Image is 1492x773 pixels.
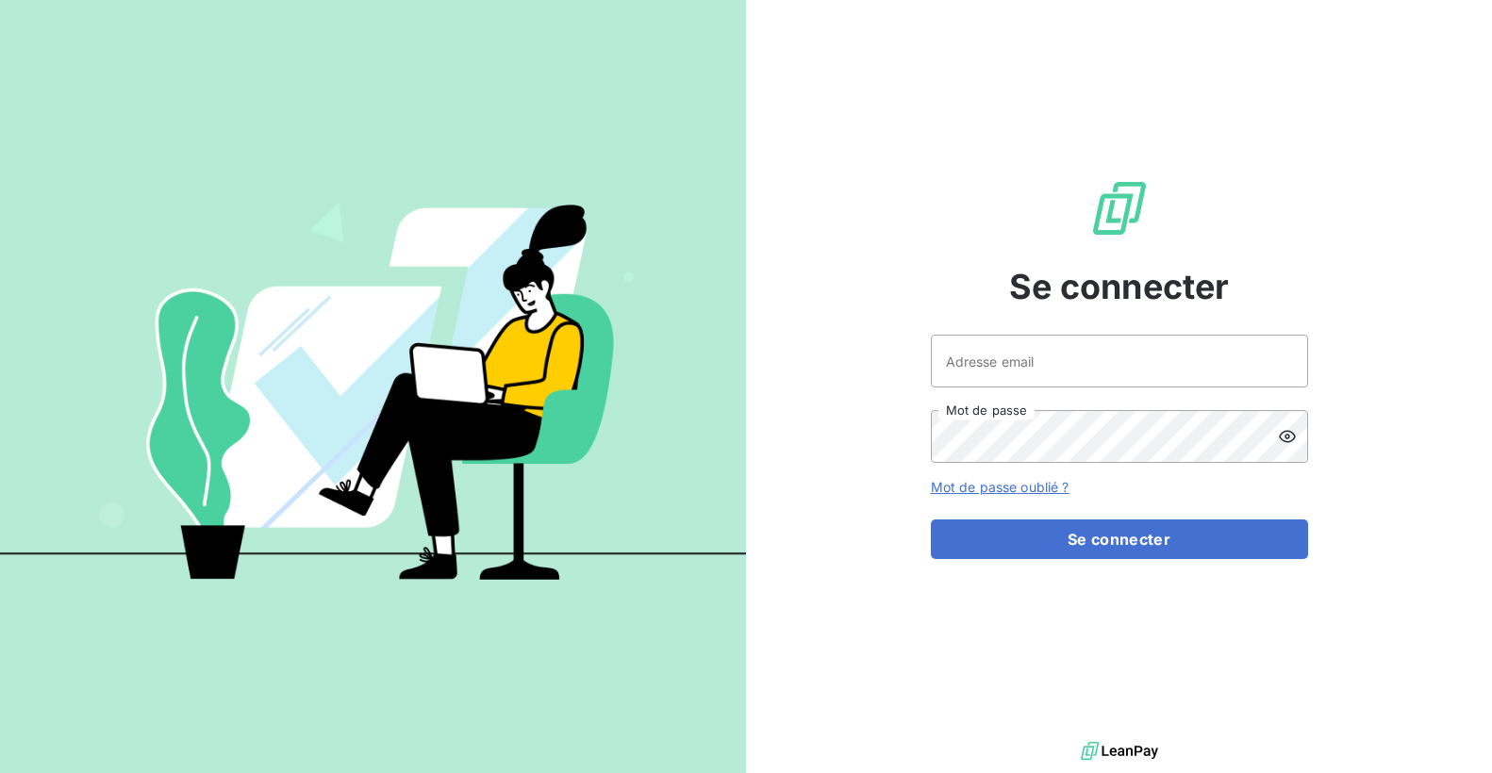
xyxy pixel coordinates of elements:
[931,335,1308,387] input: placeholder
[1089,178,1150,238] img: Logo LeanPay
[931,479,1069,495] a: Mot de passe oublié ?
[931,519,1308,559] button: Se connecter
[1009,261,1230,312] span: Se connecter
[1081,737,1158,765] img: logo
